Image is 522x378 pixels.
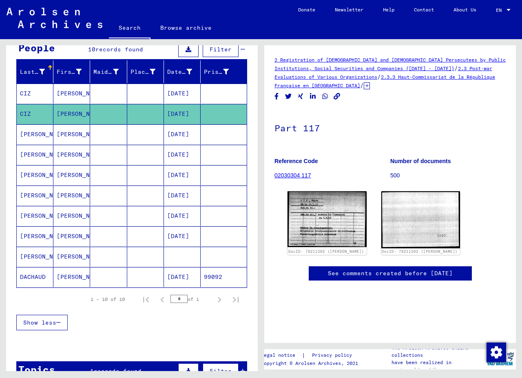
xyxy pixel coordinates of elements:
[487,343,506,362] img: Change consent
[272,91,281,102] button: Share on Facebook
[57,68,82,76] div: First Name
[7,8,102,28] img: Arolsen_neg.svg
[309,91,317,102] button: Share on LinkedIn
[127,60,164,83] mat-header-cell: Place of Birth
[164,104,201,124] mat-cell: [DATE]
[53,206,90,226] mat-cell: [PERSON_NAME]
[390,158,451,164] b: Number of documents
[486,342,506,362] div: Change consent
[91,296,125,303] div: 1 – 10 of 10
[154,291,170,307] button: Previous page
[18,40,55,55] div: People
[284,91,293,102] button: Share on Twitter
[164,206,201,226] mat-cell: [DATE]
[17,84,53,104] mat-cell: CIZ
[288,191,367,247] img: 001.jpg
[17,247,53,267] mat-cell: [PERSON_NAME]
[53,104,90,124] mat-cell: [PERSON_NAME]
[204,65,239,78] div: Prisoner #
[381,191,460,248] img: 002.jpg
[390,171,506,180] p: 500
[203,42,239,57] button: Filter
[17,124,53,144] mat-cell: [PERSON_NAME]
[164,267,201,287] mat-cell: [DATE]
[53,165,90,185] mat-cell: [PERSON_NAME]
[274,158,318,164] b: Reference Code
[288,249,364,254] a: DocID: 78211202 ([PERSON_NAME])
[391,344,484,359] p: The Arolsen Archives online collections
[53,84,90,104] mat-cell: [PERSON_NAME]
[94,367,142,375] span: records found
[53,267,90,287] mat-cell: [PERSON_NAME]
[211,291,228,307] button: Next page
[296,91,305,102] button: Share on Xing
[164,60,201,83] mat-header-cell: Date of Birth
[261,351,302,360] a: Legal notice
[16,315,68,330] button: Show less
[305,351,362,360] a: Privacy policy
[261,360,362,367] p: Copyright © Arolsen Archives, 2021
[167,68,192,76] div: Date of Birth
[164,186,201,206] mat-cell: [DATE]
[150,18,221,38] a: Browse archive
[20,68,45,76] div: Last Name
[23,319,56,326] span: Show less
[130,68,155,76] div: Place of Birth
[391,359,484,374] p: have been realized in partnership with
[164,124,201,144] mat-cell: [DATE]
[164,145,201,165] mat-cell: [DATE]
[93,65,128,78] div: Maiden Name
[454,64,458,72] span: /
[170,295,211,303] div: of 1
[90,60,127,83] mat-header-cell: Maiden Name
[90,367,94,375] span: 1
[109,18,150,39] a: Search
[164,165,201,185] mat-cell: [DATE]
[53,145,90,165] mat-cell: [PERSON_NAME]
[57,65,92,78] div: First Name
[53,226,90,246] mat-cell: [PERSON_NAME]
[377,73,381,80] span: /
[328,269,453,278] a: See comments created before [DATE]
[53,186,90,206] mat-cell: [PERSON_NAME]
[496,7,505,13] span: EN
[88,46,95,53] span: 10
[17,186,53,206] mat-cell: [PERSON_NAME]
[485,349,515,369] img: yv_logo.png
[130,65,166,78] div: Place of Birth
[17,267,53,287] mat-cell: DACHAUD
[210,367,232,375] span: Filter
[164,84,201,104] mat-cell: [DATE]
[17,165,53,185] mat-cell: [PERSON_NAME]
[164,226,201,246] mat-cell: [DATE]
[17,145,53,165] mat-cell: [PERSON_NAME]
[167,65,202,78] div: Date of Birth
[17,60,53,83] mat-header-cell: Last Name
[53,124,90,144] mat-cell: [PERSON_NAME]
[261,351,362,360] div: |
[53,60,90,83] mat-header-cell: First Name
[138,291,154,307] button: First page
[17,104,53,124] mat-cell: CIZ
[93,68,118,76] div: Maiden Name
[201,60,247,83] mat-header-cell: Prisoner #
[204,68,229,76] div: Prisoner #
[18,362,55,377] div: Topics
[274,74,495,88] a: 2.3.3 Haut-Commissariat de la République Française en [GEOGRAPHIC_DATA]
[95,46,143,53] span: records found
[274,109,506,145] h1: Part 117
[228,291,244,307] button: Last page
[274,172,311,179] a: 02030304 117
[382,249,458,254] a: DocID: 78211202 ([PERSON_NAME])
[333,91,341,102] button: Copy link
[360,82,364,89] span: /
[210,46,232,53] span: Filter
[17,206,53,226] mat-cell: [PERSON_NAME]
[53,247,90,267] mat-cell: [PERSON_NAME]
[17,226,53,246] mat-cell: [PERSON_NAME]
[274,57,506,71] a: 2 Registration of [DEMOGRAPHIC_DATA] and [DEMOGRAPHIC_DATA] Persecutees by Public Institutions, S...
[201,267,247,287] mat-cell: 99092
[20,65,55,78] div: Last Name
[321,91,330,102] button: Share on WhatsApp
